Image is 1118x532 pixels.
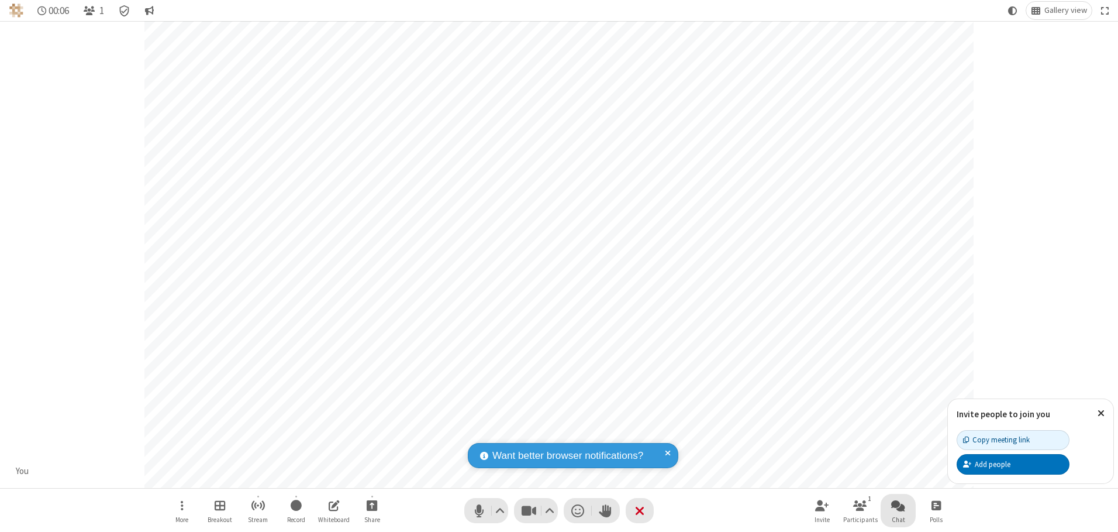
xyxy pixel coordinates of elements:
button: Open shared whiteboard [316,494,351,527]
button: Conversation [140,2,158,19]
button: Add people [957,454,1069,474]
span: Gallery view [1044,6,1087,15]
button: Copy meeting link [957,430,1069,450]
button: Open menu [164,494,199,527]
button: Start sharing [354,494,389,527]
span: Invite [815,516,830,523]
button: Open participant list [78,2,109,19]
button: Change layout [1026,2,1092,19]
span: Whiteboard [318,516,350,523]
span: More [175,516,188,523]
span: Breakout [208,516,232,523]
span: Stream [248,516,268,523]
button: End or leave meeting [626,498,654,523]
div: Timer [33,2,74,19]
button: Open poll [919,494,954,527]
button: Audio settings [492,498,508,523]
button: Manage Breakout Rooms [202,494,237,527]
span: Record [287,516,305,523]
button: Using system theme [1003,2,1022,19]
button: Fullscreen [1096,2,1114,19]
button: Close popover [1089,399,1113,428]
span: Chat [892,516,905,523]
button: Start recording [278,494,313,527]
div: Meeting details Encryption enabled [113,2,136,19]
span: 00:06 [49,5,69,16]
label: Invite people to join you [957,409,1050,420]
span: Polls [930,516,943,523]
button: Invite participants (Alt+I) [805,494,840,527]
span: Share [364,516,380,523]
img: QA Selenium DO NOT DELETE OR CHANGE [9,4,23,18]
span: Want better browser notifications? [492,448,643,464]
div: You [12,465,33,478]
button: Raise hand [592,498,620,523]
button: Open chat [881,494,916,527]
div: 1 [865,493,875,504]
button: Start streaming [240,494,275,527]
button: Stop video (Alt+V) [514,498,558,523]
button: Send a reaction [564,498,592,523]
button: Open participant list [843,494,878,527]
button: Video setting [542,498,558,523]
span: Participants [843,516,878,523]
span: 1 [99,5,104,16]
div: Copy meeting link [963,434,1030,445]
button: Mute (Alt+A) [464,498,508,523]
